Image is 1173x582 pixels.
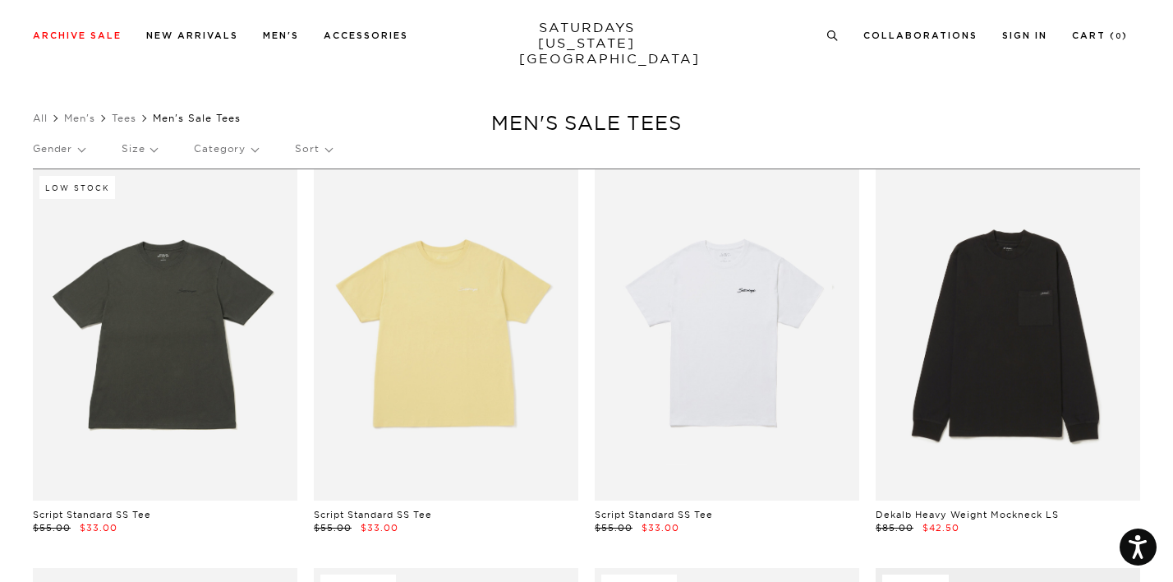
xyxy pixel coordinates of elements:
[39,176,115,199] div: Low Stock
[314,522,352,533] span: $55.00
[642,522,679,533] span: $33.00
[194,130,258,168] p: Category
[33,31,122,40] a: Archive Sale
[876,522,913,533] span: $85.00
[863,31,977,40] a: Collaborations
[1115,33,1122,40] small: 0
[112,112,136,124] a: Tees
[519,20,655,67] a: SATURDAYS[US_STATE][GEOGRAPHIC_DATA]
[64,112,95,124] a: Men's
[922,522,959,533] span: $42.50
[295,130,331,168] p: Sort
[33,130,85,168] p: Gender
[122,130,157,168] p: Size
[324,31,408,40] a: Accessories
[33,522,71,533] span: $55.00
[80,522,117,533] span: $33.00
[146,31,238,40] a: New Arrivals
[33,112,48,124] a: All
[263,31,299,40] a: Men's
[153,112,241,124] span: Men's Sale Tees
[361,522,398,533] span: $33.00
[33,509,151,520] a: Script Standard SS Tee
[1072,31,1128,40] a: Cart (0)
[1002,31,1047,40] a: Sign In
[595,509,713,520] a: Script Standard SS Tee
[876,509,1059,520] a: Dekalb Heavy Weight Mockneck LS
[314,509,432,520] a: Script Standard SS Tee
[595,522,632,533] span: $55.00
